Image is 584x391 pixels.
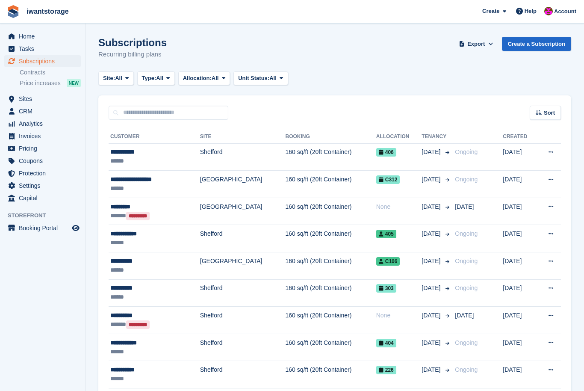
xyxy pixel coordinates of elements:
a: menu [4,105,81,117]
span: Ongoing [455,230,478,237]
span: Settings [19,180,70,192]
span: Ongoing [455,148,478,155]
span: Booking Portal [19,222,70,234]
span: C106 [376,257,400,266]
a: menu [4,192,81,204]
td: Shefford [200,143,286,171]
a: menu [4,222,81,234]
a: menu [4,155,81,167]
a: menu [4,93,81,105]
span: 404 [376,339,396,347]
span: Home [19,30,70,42]
span: Export [467,40,485,48]
span: Type: [142,74,156,83]
span: Storefront [8,211,85,220]
span: Allocation: [183,74,212,83]
div: None [376,311,422,320]
span: Create [482,7,499,15]
span: Help [525,7,537,15]
span: Site: [103,74,115,83]
span: [DATE] [422,284,442,293]
td: [DATE] [503,279,536,307]
a: menu [4,142,81,154]
span: All [115,74,122,83]
td: Shefford [200,225,286,252]
td: [DATE] [503,225,536,252]
td: 160 sq/ft (20ft Container) [285,252,376,280]
th: Customer [109,130,200,144]
button: Unit Status: All [233,71,288,86]
td: 160 sq/ft (20ft Container) [285,143,376,171]
td: Shefford [200,307,286,334]
td: Shefford [200,279,286,307]
span: Capital [19,192,70,204]
td: [GEOGRAPHIC_DATA] [200,198,286,225]
td: [DATE] [503,143,536,171]
span: 406 [376,148,396,157]
th: Created [503,130,536,144]
span: All [156,74,163,83]
th: Tenancy [422,130,451,144]
span: All [269,74,277,83]
span: 226 [376,366,396,374]
span: Pricing [19,142,70,154]
a: Contracts [20,68,81,77]
td: 160 sq/ft (20ft Container) [285,198,376,225]
span: Protection [19,167,70,179]
span: [DATE] [422,365,442,374]
span: 405 [376,230,396,238]
a: menu [4,118,81,130]
td: 160 sq/ft (20ft Container) [285,334,376,361]
a: menu [4,43,81,55]
a: Create a Subscription [502,37,571,51]
div: NEW [67,79,81,87]
span: [DATE] [455,203,474,210]
td: [DATE] [503,334,536,361]
td: [DATE] [503,307,536,334]
span: Sort [544,109,555,117]
span: All [212,74,219,83]
span: Ongoing [455,258,478,264]
img: stora-icon-8386f47178a22dfd0bd8f6a31ec36ba5ce8667c1dd55bd0f319d3a0aa187defe.svg [7,5,20,18]
span: Analytics [19,118,70,130]
span: Ongoing [455,176,478,183]
span: Ongoing [455,339,478,346]
span: [DATE] [422,175,442,184]
span: Price increases [20,79,61,87]
span: [DATE] [422,202,442,211]
td: [DATE] [503,252,536,280]
a: iwantstorage [23,4,72,18]
div: None [376,202,422,211]
span: 303 [376,284,396,293]
td: 160 sq/ft (20ft Container) [285,225,376,252]
button: Allocation: All [178,71,230,86]
button: Type: All [137,71,175,86]
span: [DATE] [422,257,442,266]
img: Jonathan [544,7,553,15]
span: Unit Status: [238,74,269,83]
span: Account [554,7,576,16]
td: 160 sq/ft (20ft Container) [285,307,376,334]
td: [DATE] [503,198,536,225]
span: Coupons [19,155,70,167]
span: Tasks [19,43,70,55]
td: [DATE] [503,361,536,388]
span: [DATE] [422,229,442,238]
th: Booking [285,130,376,144]
span: [DATE] [422,311,442,320]
span: C312 [376,175,400,184]
td: [GEOGRAPHIC_DATA] [200,171,286,198]
h1: Subscriptions [98,37,167,48]
span: [DATE] [422,338,442,347]
td: [GEOGRAPHIC_DATA] [200,252,286,280]
p: Recurring billing plans [98,50,167,59]
a: menu [4,180,81,192]
td: 160 sq/ft (20ft Container) [285,279,376,307]
a: menu [4,30,81,42]
td: [DATE] [503,171,536,198]
td: 160 sq/ft (20ft Container) [285,171,376,198]
a: menu [4,167,81,179]
button: Export [457,37,495,51]
span: [DATE] [422,148,442,157]
td: Shefford [200,334,286,361]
